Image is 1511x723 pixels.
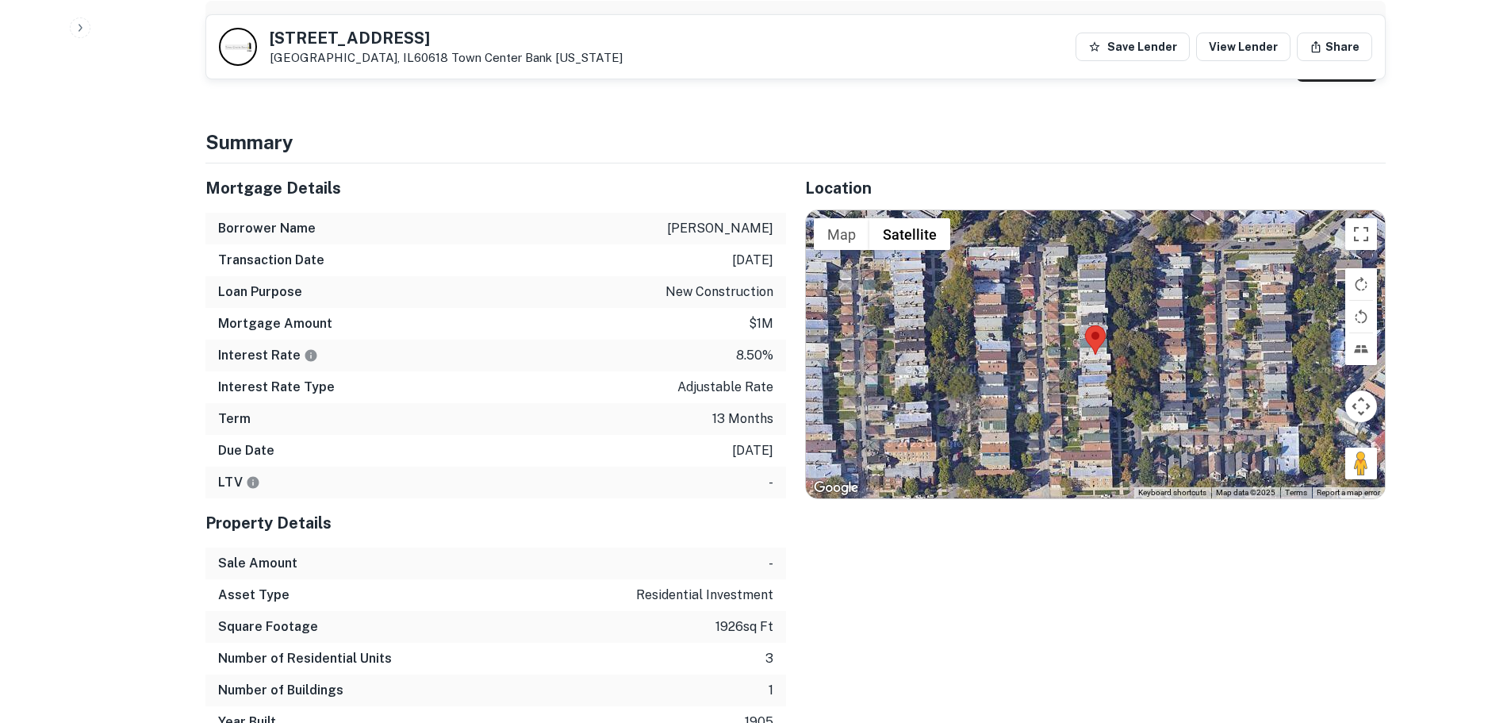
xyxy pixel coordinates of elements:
th: Source [428,1,554,45]
h6: Sale Amount [218,554,297,573]
h6: Mortgage Amount [218,314,332,333]
h6: Term [218,410,251,429]
p: $1m [749,314,773,333]
p: 13 months [712,410,773,429]
button: Show street map [814,218,869,250]
button: Save Lender [1076,33,1190,61]
button: Tilt map [1345,333,1377,365]
h6: Borrower Name [218,219,316,238]
p: 3 [765,649,773,668]
p: 8.50% [736,346,773,365]
h6: Number of Residential Units [218,649,392,668]
p: 1 [769,681,773,700]
h4: Summary [205,128,1386,156]
button: Rotate map counterclockwise [1345,301,1377,333]
p: new construction [665,283,773,302]
svg: The interest rates displayed on the website are for informational purposes only and may be report... [304,348,318,363]
img: Google [810,478,862,498]
svg: LTVs displayed on the website are for informational purposes only and may be reported incorrectly... [246,475,260,490]
p: [DATE] [732,441,773,460]
button: Toggle fullscreen view [1345,218,1377,250]
p: residential investment [636,586,773,605]
h6: Square Footage [218,617,318,636]
iframe: Chat Widget [1432,596,1511,672]
p: [DATE] [732,251,773,270]
div: scrollable content [205,1,1386,90]
th: Type [554,1,1288,45]
p: 1926 sq ft [715,617,773,636]
h6: Number of Buildings [218,681,343,700]
span: Map data ©2025 [1216,488,1275,497]
button: Keyboard shortcuts [1138,487,1206,498]
h5: Property Details [205,511,786,535]
h6: Due Date [218,441,274,460]
h5: Location [805,176,1386,200]
h6: Interest Rate [218,346,318,365]
p: [PERSON_NAME] [667,219,773,238]
button: Share [1297,33,1372,61]
a: View Lender [1196,33,1290,61]
p: - [769,473,773,492]
h6: Transaction Date [218,251,324,270]
h6: Loan Purpose [218,283,302,302]
a: Town Center Bank [US_STATE] [451,51,623,64]
h6: LTV [218,473,260,492]
a: Report a map error [1317,488,1380,497]
button: Map camera controls [1345,390,1377,422]
a: Terms (opens in new tab) [1285,488,1307,497]
p: [GEOGRAPHIC_DATA], IL60618 [270,51,623,65]
p: - [769,554,773,573]
h5: Mortgage Details [205,176,786,200]
button: Show satellite imagery [869,218,950,250]
p: adjustable rate [677,378,773,397]
th: Name [205,1,428,45]
h5: [STREET_ADDRESS] [270,30,623,46]
h6: Interest Rate Type [218,378,335,397]
h6: Asset Type [218,586,290,605]
button: Drag Pegman onto the map to open Street View [1345,448,1377,479]
a: Open this area in Google Maps (opens a new window) [810,478,862,498]
button: Rotate map clockwise [1345,268,1377,300]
